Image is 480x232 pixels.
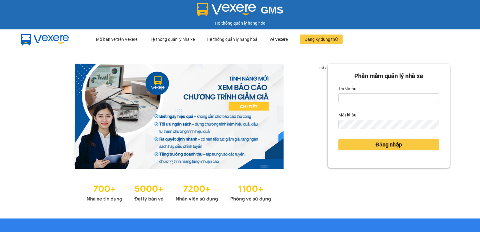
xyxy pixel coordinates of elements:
[178,161,180,164] li: slide item 2
[30,64,38,169] button: previous slide / item
[300,35,343,44] button: Đăng ký dùng thử
[376,140,402,149] span: Đăng nhập
[261,5,283,16] span: GMS
[15,29,75,49] img: mbUUG5Q.png
[207,30,257,49] div: Hệ thống quản lý hàng hoá
[170,161,173,164] li: slide item 1
[338,120,439,129] input: Mật khẩu
[338,93,439,103] input: Tài khoản
[197,3,256,16] img: logo 2
[317,64,328,71] p: 1 of 3
[96,30,137,49] div: Mở bán vé trên Vexere
[197,9,283,14] a: GMS
[1,20,478,26] div: Hệ thống quản lý hàng hóa
[269,30,288,49] div: Về Vexere
[86,181,271,203] img: Statistics.png
[338,71,439,81] div: Phần mềm quản lý nhà xe
[185,161,187,164] li: slide item 3
[319,64,328,169] button: next slide / item
[338,139,439,150] button: Đăng nhập
[338,110,356,120] label: Mật khẩu
[149,30,195,49] div: Hệ thống quản lý nhà xe
[338,84,356,93] label: Tài khoản
[304,36,338,43] span: Đăng ký dùng thử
